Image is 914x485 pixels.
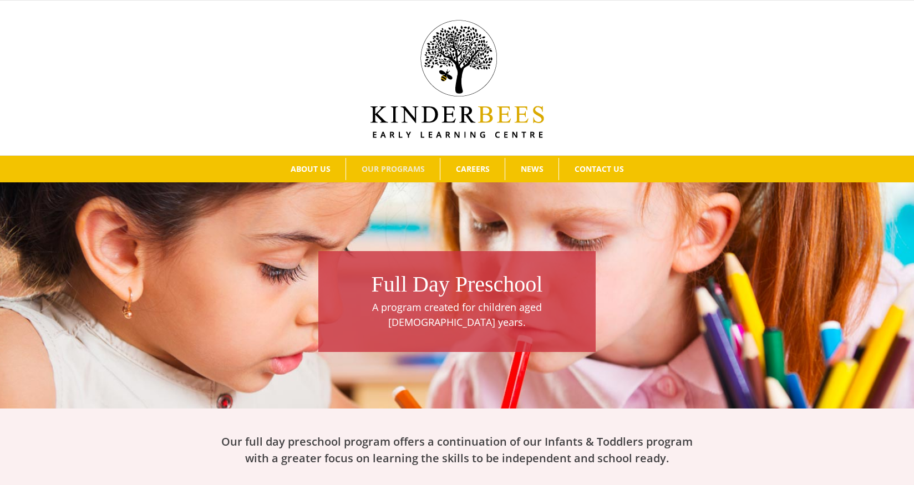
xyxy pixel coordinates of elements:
[213,433,701,467] h2: Our full day preschool program offers a continuation of our Infants & Toddlers program with a gre...
[521,165,544,173] span: NEWS
[559,158,639,180] a: CONTACT US
[362,165,425,173] span: OUR PROGRAMS
[440,158,505,180] a: CAREERS
[575,165,624,173] span: CONTACT US
[505,158,558,180] a: NEWS
[324,300,590,330] p: A program created for children aged [DEMOGRAPHIC_DATA] years.
[456,165,490,173] span: CAREERS
[346,158,440,180] a: OUR PROGRAMS
[275,158,346,180] a: ABOUT US
[291,165,331,173] span: ABOUT US
[324,269,590,300] h1: Full Day Preschool
[370,20,544,138] img: Kinder Bees Logo
[17,156,897,182] nav: Main Menu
